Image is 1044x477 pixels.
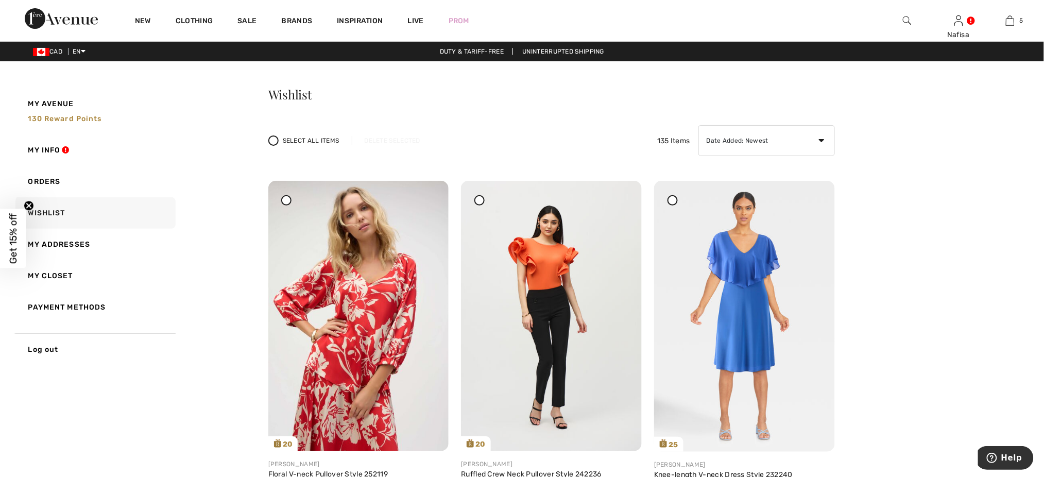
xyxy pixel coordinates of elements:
a: My Closet [13,260,176,292]
div: Nafisa [933,29,984,40]
a: Live [408,15,424,26]
img: My Info [954,14,963,27]
img: joseph-ribkoff-dresses-jumpsuits-blue-iris_232240d1_68e0_search.jpg [654,181,835,452]
a: My Info [13,134,176,166]
div: [PERSON_NAME] [654,460,835,469]
span: Inspiration [337,16,383,27]
a: My Addresses [13,229,176,260]
span: EN [73,48,85,55]
div: Delete Selected [352,136,433,145]
a: Wishlist [13,197,176,229]
span: Select All Items [283,136,339,145]
a: Clothing [176,16,213,27]
a: Prom [449,15,469,26]
img: 1ère Avenue [25,8,98,29]
a: Sale [237,16,256,27]
h3: Wishlist [268,88,835,100]
button: Close teaser [24,201,34,211]
span: 135 Items [657,135,690,146]
a: 5 [985,14,1035,27]
a: Brands [282,16,313,27]
div: [PERSON_NAME] [461,459,642,469]
iframe: Opens a widget where you can find more information [978,446,1034,472]
img: joseph-ribkoff-tops-red-cream_252119_1_8f44_search.jpg [268,181,449,451]
span: 130 Reward points [28,114,102,123]
span: CAD [33,48,66,55]
span: 5 [1020,16,1023,25]
img: search the website [903,14,912,27]
img: joseph-ribkoff-tops-mandarin_242236b1_ec26_search.jpg [461,181,642,451]
div: [PERSON_NAME] [268,459,449,469]
img: Canadian Dollar [33,48,49,56]
a: New [135,16,151,27]
a: Sign In [954,15,963,25]
a: Orders [13,166,176,197]
a: 20 [268,181,449,451]
span: My Avenue [28,98,74,109]
a: Payment Methods [13,292,176,323]
img: My Bag [1006,14,1015,27]
a: 20 [461,181,642,451]
a: Log out [13,333,176,365]
span: Get 15% off [7,213,19,264]
a: 25 [654,181,835,452]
